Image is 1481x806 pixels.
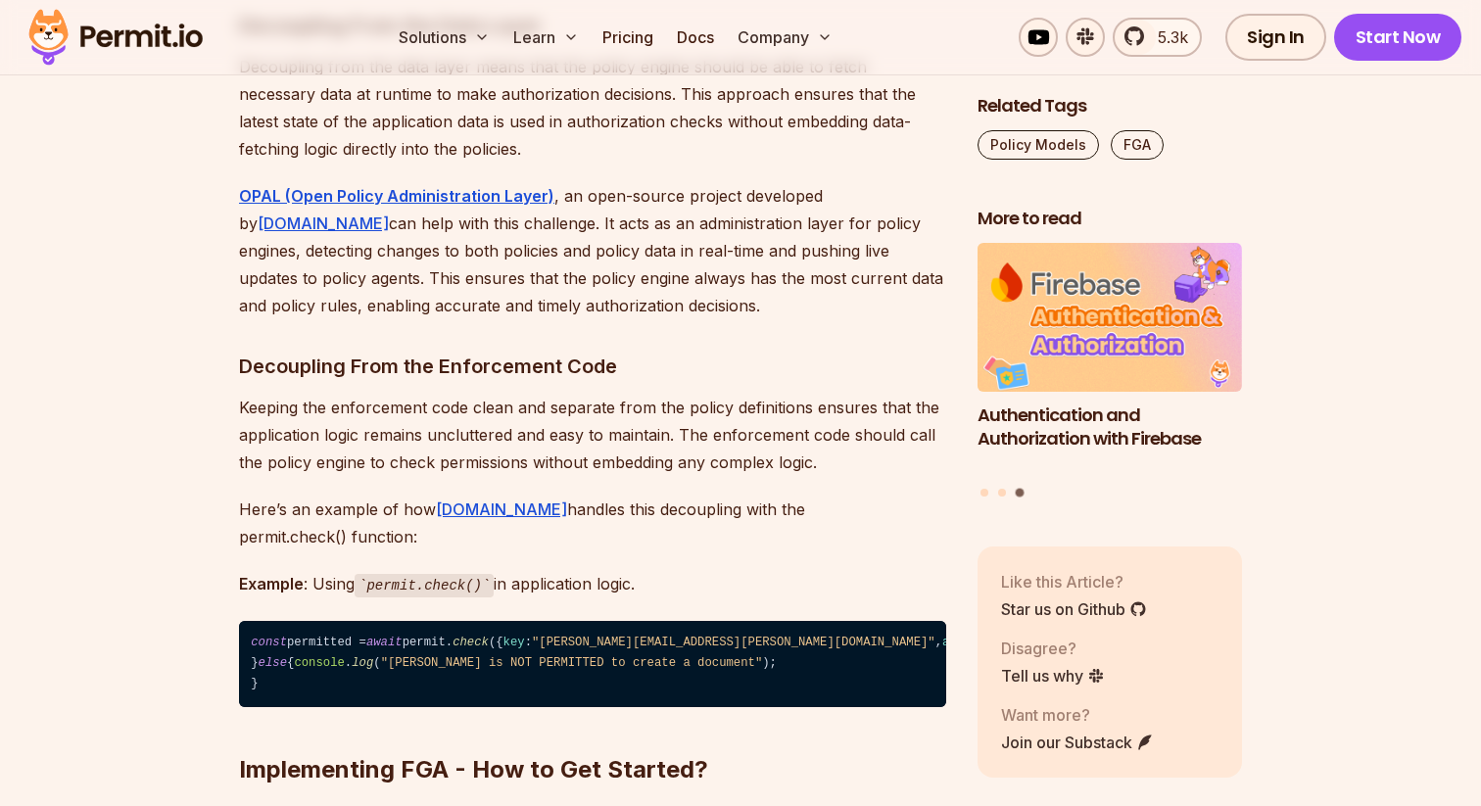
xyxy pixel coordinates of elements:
[978,243,1242,476] li: 3 of 3
[352,656,373,670] span: log
[294,656,344,670] span: console
[942,636,1015,649] span: attributes
[669,18,722,57] a: Docs
[453,636,489,649] span: check
[730,18,840,57] button: Company
[1001,569,1147,593] p: Like this Article?
[366,636,403,649] span: await
[978,243,1242,499] div: Posts
[1015,488,1024,497] button: Go to slide 3
[978,243,1242,392] img: Authentication and Authorization with Firebase
[1146,25,1188,49] span: 5.3k
[1001,596,1147,620] a: Star us on Github
[978,243,1242,476] a: Authentication and Authorization with FirebaseAuthentication and Authorization with Firebase
[239,496,946,550] p: Here’s an example of how handles this decoupling with the permit.check() function:
[978,130,1099,160] a: Policy Models
[381,656,763,670] span: "[PERSON_NAME] is NOT PERMITTED to create a document"
[1111,130,1164,160] a: FGA
[532,636,935,649] span: "[PERSON_NAME][EMAIL_ADDRESS][PERSON_NAME][DOMAIN_NAME]"
[239,574,304,593] strong: Example
[1001,702,1154,726] p: Want more?
[355,574,494,597] code: permit.check()
[980,488,988,496] button: Go to slide 1
[1001,663,1105,687] a: Tell us why
[239,570,946,598] p: : Using in application logic.
[391,18,498,57] button: Solutions
[251,636,287,649] span: const
[998,488,1006,496] button: Go to slide 2
[239,394,946,476] p: Keeping the enforcement code clean and separate from the policy definitions ensures that the appl...
[436,499,567,519] a: [DOMAIN_NAME]
[978,403,1242,451] h3: Authentication and Authorization with Firebase
[259,656,287,670] span: else
[239,186,554,206] a: OPAL (Open Policy Administration Layer)
[595,18,661,57] a: Pricing
[978,94,1242,119] h2: Related Tags
[239,182,946,319] p: , an open-source project developed by can help with this challenge. It acts as an administration ...
[1001,730,1154,753] a: Join our Substack
[1113,18,1202,57] a: 5.3k
[258,213,389,233] a: [DOMAIN_NAME]
[978,207,1242,231] h2: More to read
[505,18,587,57] button: Learn
[1334,14,1462,61] a: Start Now
[20,4,212,71] img: Permit logo
[503,636,525,649] span: key
[239,621,946,707] code: permitted = permit. ({ : , : { : location }}, , ); (permitted) { . ( ); } { . ( ); }
[239,676,946,785] h2: Implementing FGA - How to Get Started?
[1225,14,1326,61] a: Sign In
[1001,636,1105,659] p: Disagree?
[239,351,946,382] h3: Decoupling From the Enforcement Code
[239,53,946,163] p: Decoupling from the data layer means that the policy engine should be able to fetch necessary dat...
